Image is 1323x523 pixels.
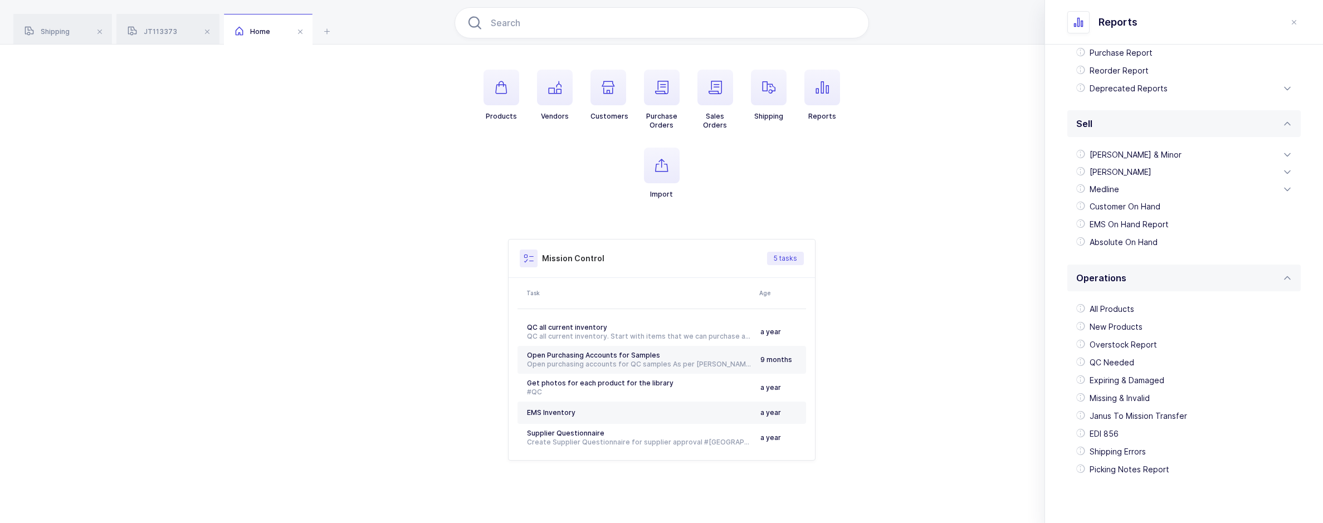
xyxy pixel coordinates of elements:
input: Search [455,7,869,38]
button: Import [644,148,680,199]
div: [PERSON_NAME] & Minor [1072,146,1296,164]
div: Purchase Report [1072,44,1296,62]
div: QC all current inventory. Start with items that we can purchase a sample from Schein. #[GEOGRAPHI... [527,332,751,341]
button: Customers [590,70,628,121]
div: Deprecated Reports [1072,80,1296,97]
div: [PERSON_NAME] [1072,163,1296,181]
div: Create Supplier Questionnaire for supplier approval #[GEOGRAPHIC_DATA] [527,438,751,447]
div: Missing & Invalid [1072,389,1296,407]
div: All Products [1072,300,1296,318]
button: close drawer [1287,16,1301,29]
div: Medline [1072,180,1296,198]
span: Supplier Questionnaire [527,429,604,437]
button: PurchaseOrders [644,70,680,130]
div: Operations [1067,265,1301,291]
div: Absolute On Hand [1072,233,1296,251]
span: a year [760,408,781,417]
div: New Products [1072,318,1296,336]
div: Reorder Report [1072,62,1296,80]
span: Shipping [25,27,70,36]
button: Shipping [751,70,787,121]
div: Picking Notes Report [1072,461,1296,478]
div: Open purchasing accounts for QC samples As per [PERSON_NAME], we had an account with [PERSON_NAME... [527,360,751,369]
span: EMS Inventory [527,408,575,417]
div: #QC [527,388,751,397]
span: Open Purchasing Accounts for Samples [527,351,660,359]
button: Products [484,70,519,121]
div: Customer On Hand [1072,198,1296,216]
div: Overstock Report [1072,336,1296,354]
div: QC Needed [1072,354,1296,372]
div: Expiring & Damaged [1072,372,1296,389]
span: a year [760,433,781,442]
button: Vendors [537,70,573,121]
span: 9 months [760,355,792,364]
div: Janus To Mission Transfer [1072,407,1296,425]
div: Task [526,289,753,297]
span: Home [235,27,270,36]
span: 5 tasks [774,254,797,263]
span: JT113373 [128,27,177,36]
div: EDI 856 [1072,425,1296,443]
span: QC all current inventory [527,323,607,331]
button: Reports [804,70,840,121]
div: Operations [1067,291,1301,487]
span: Get photos for each product for the library [527,379,673,387]
div: Age [759,289,803,297]
span: Reports [1099,16,1138,29]
div: EMS On Hand Report [1072,216,1296,233]
span: a year [760,328,781,336]
button: SalesOrders [697,70,733,130]
div: Shipping Errors [1072,443,1296,461]
div: Sell [1067,137,1301,260]
span: a year [760,383,781,392]
div: Sell [1067,110,1301,137]
h3: Mission Control [542,253,604,264]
